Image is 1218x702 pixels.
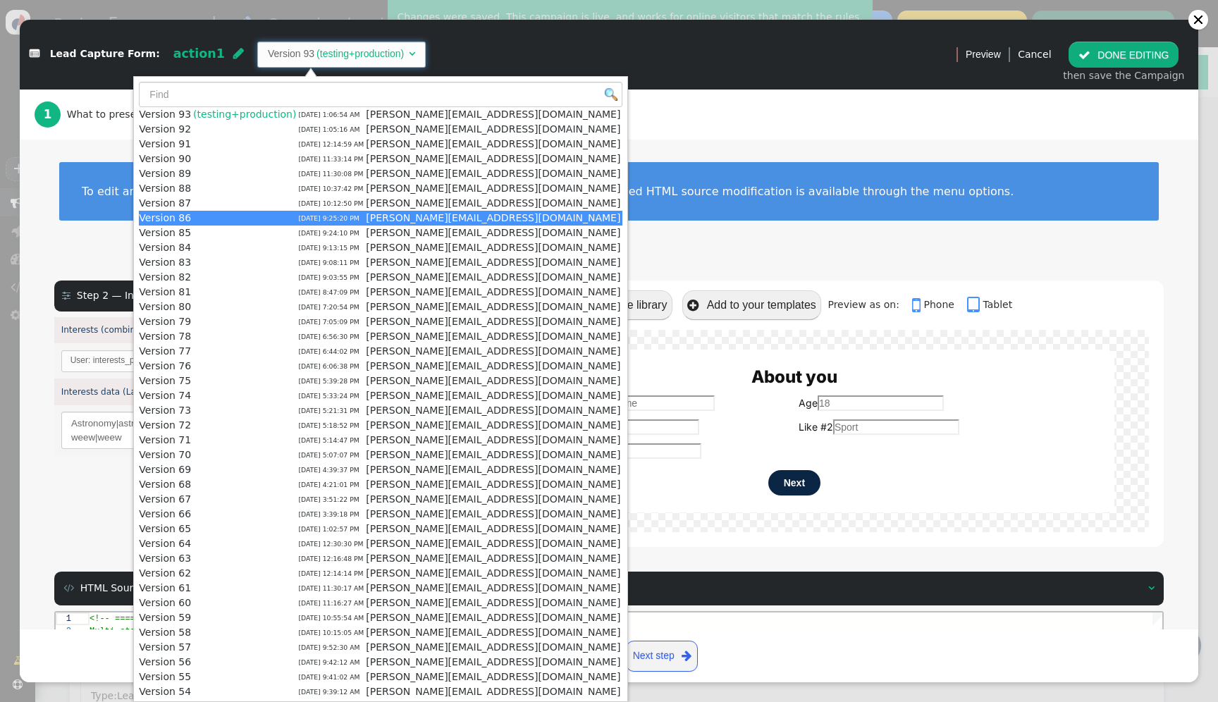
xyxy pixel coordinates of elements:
[139,522,191,536] td: Version 65
[80,204,125,214] span: ontplload
[364,122,622,137] td: [PERSON_NAME][EMAIL_ADDRESS][DOMAIN_NAME]
[298,492,364,507] td: [DATE] 3:51:22 PM
[34,52,202,62] span: ============================= -->
[64,78,80,87] span: rel
[221,128,231,138] span: ${
[35,90,202,140] a: 1 What to present · · ·
[364,181,622,196] td: [PERSON_NAME][EMAIL_ADDRESS][DOMAIN_NAME]
[77,290,168,301] span: Step 2 — Interests
[80,90,85,100] span: =
[364,255,622,270] td: [PERSON_NAME][EMAIL_ADDRESS][DOMAIN_NAME]
[80,141,85,151] span: =
[818,395,944,411] input: Age
[139,285,191,300] td: Version 81
[85,141,110,151] span: "wiz"
[567,192,572,202] span: "
[139,625,191,640] td: Version 58
[298,403,364,418] td: [DATE] 5:21:31 PM
[298,670,364,684] td: [DATE] 9:41:02 AM
[44,107,52,121] b: 1
[85,103,90,113] span: =
[364,418,622,433] td: [PERSON_NAME][EMAIL_ADDRESS][DOMAIN_NAME]
[283,90,338,100] span: crossorigin
[364,211,622,226] td: [PERSON_NAME][EMAIL_ADDRESS][DOMAIN_NAME]
[139,566,191,581] td: Version 62
[145,141,216,151] span: "$switch-elem"
[139,344,191,359] td: Version 77
[364,314,622,329] td: [PERSON_NAME][EMAIL_ADDRESS][DOMAIN_NAME]
[298,270,364,285] td: [DATE] 9:03:55 PM
[298,359,364,374] td: [DATE] 6:06:38 PM
[80,582,204,593] span: HTML Source (advanced)
[34,14,247,24] span: Multi-step Profile + Interests (Personyze)
[1148,583,1155,593] span: 
[64,90,80,100] span: rel
[912,295,923,315] span: 
[298,581,364,596] td: [DATE] 11:30:17 AM
[139,270,191,285] td: Version 82
[298,684,364,699] td: [DATE] 9:39:12 AM
[61,387,241,397] a: Interests data (Label|value, one per line) ▾
[573,419,699,435] input: Like #1
[50,49,160,60] span: Lead Capture Form:
[216,128,221,138] span: "
[364,344,622,359] td: [PERSON_NAME][EMAIL_ADDRESS][DOMAIN_NAME]
[768,470,820,495] button: Next
[181,179,186,189] span: =
[966,42,1001,67] a: Preview
[90,128,156,138] span: "$responsive"
[892,128,1145,138] span: font-family:Inter,system-ui,-apple-system,Segoe UI
[298,596,364,610] td: [DATE] 11:16:27 AM
[364,507,622,522] td: [PERSON_NAME][EMAIL_ADDRESS][DOMAIN_NAME]
[799,421,833,433] font: Like #2
[298,152,364,166] td: [DATE] 11:33:14 PM
[176,192,186,202] span: ${
[151,78,171,87] span: href
[30,49,39,59] span: 
[298,462,364,477] td: [DATE] 4:39:37 PM
[34,27,288,37] span: - Step1 pushes profile-only values to User profile
[364,670,622,684] td: [PERSON_NAME][EMAIL_ADDRESS][DOMAIN_NAME]
[298,418,364,433] td: [DATE] 5:18:52 PM
[967,299,1012,310] a: Tablet
[139,507,191,522] td: Version 66
[171,90,176,100] span: =
[34,39,288,49] span: - Step2 builds interests from menu data (Label|val
[139,492,191,507] td: Version 67
[1018,49,1051,60] a: Cancel
[80,78,85,87] span: =
[139,581,191,596] td: Version 61
[364,226,622,240] td: [PERSON_NAME][EMAIL_ADDRESS][DOMAIN_NAME]
[176,78,181,87] span: "
[268,47,314,61] td: Version 93
[364,462,622,477] td: [PERSON_NAME][EMAIL_ADDRESS][DOMAIN_NAME]
[139,418,191,433] td: Version 72
[139,374,191,388] td: Version 75
[139,300,191,314] td: Version 80
[139,181,191,196] td: Version 88
[139,196,191,211] td: Version 87
[298,610,364,625] td: [DATE] 10:55:54 AM
[267,141,272,151] span: =
[64,103,85,113] span: href
[139,640,191,655] td: Version 57
[34,90,39,100] span: <
[298,166,364,181] td: [DATE] 11:30:08 PM
[139,684,191,699] td: Version 54
[171,192,176,202] span: "
[364,448,622,462] td: [PERSON_NAME][EMAIL_ADDRESS][DOMAIN_NAME]
[34,1,202,11] span: <!-- ============================
[298,329,364,344] td: [DATE] 6:56:30 PM
[139,596,191,610] td: Version 60
[233,47,244,60] span: 
[54,179,59,189] span: <
[364,640,622,655] td: [PERSON_NAME][EMAIL_ADDRESS][DOMAIN_NAME]
[328,103,333,113] span: =
[364,610,622,625] td: [PERSON_NAME][EMAIL_ADDRESS][DOMAIN_NAME]
[308,141,313,151] span: >
[139,388,191,403] td: Version 74
[364,522,622,536] td: [PERSON_NAME][EMAIL_ADDRESS][DOMAIN_NAME]
[298,300,364,314] td: [DATE] 7:20:54 PM
[638,128,892,138] span: px);background:#fff;color:#111;border-radius:12px;
[139,152,191,166] td: Version 90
